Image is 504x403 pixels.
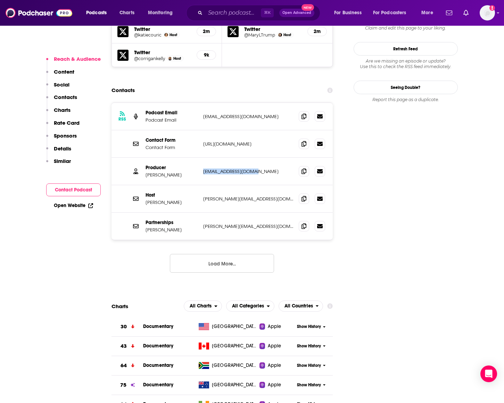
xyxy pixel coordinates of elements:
[212,343,257,349] span: Canada
[146,110,198,116] p: Podcast Email
[301,4,314,11] span: New
[146,117,198,123] p: Podcast Email
[297,363,321,369] span: Show History
[461,7,471,19] a: Show notifications dropdown
[184,301,222,312] h2: Platforms
[354,81,458,94] a: Seeing Double?
[143,323,174,329] a: Documentary
[168,57,172,60] img: Kelly Corrigan
[46,68,74,81] button: Content
[46,81,69,94] button: Social
[146,165,198,171] p: Producer
[46,132,77,145] button: Sponsors
[259,362,295,369] a: Apple
[46,107,71,120] button: Charts
[46,56,101,68] button: Reach & Audience
[212,362,257,369] span: South Africa
[295,363,328,369] button: Show History
[244,26,302,32] h5: Twitter
[54,158,71,164] p: Similar
[54,94,77,100] p: Contacts
[146,145,198,150] p: Contact Form
[143,343,174,349] span: Documentary
[86,8,107,18] span: Podcasts
[203,52,210,58] h5: 9k
[295,382,328,388] button: Show History
[283,33,291,37] span: Host
[121,323,127,331] h3: 30
[196,362,259,369] a: [GEOGRAPHIC_DATA]
[143,7,182,18] button: open menu
[279,301,323,312] h2: Countries
[46,183,101,196] button: Contact Podcast
[54,145,71,152] p: Details
[164,33,168,37] img: Katie Couric
[203,141,294,147] p: [URL][DOMAIN_NAME]
[54,132,77,139] p: Sponsors
[111,337,143,356] a: 43
[297,324,321,330] span: Show History
[354,42,458,56] button: Refresh Feed
[54,81,69,88] p: Social
[369,7,416,18] button: open menu
[259,381,295,388] a: Apple
[143,362,174,368] a: Documentary
[416,7,442,18] button: open menu
[54,107,71,113] p: Charts
[297,382,321,388] span: Show History
[120,381,126,389] h3: 75
[295,324,328,330] button: Show History
[111,317,143,336] a: 30
[146,192,198,198] p: Host
[268,343,281,349] span: Apple
[111,303,128,310] h2: Charts
[146,137,198,143] p: Contact Form
[268,323,281,330] span: Apple
[54,68,74,75] p: Content
[205,7,261,18] input: Search podcasts, credits, & more...
[480,5,495,20] button: Show profile menu
[134,32,162,38] a: @katiecouric
[111,84,135,97] h2: Contacts
[170,33,177,37] span: Host
[284,304,313,309] span: All Countries
[46,120,80,132] button: Rate Card
[134,56,165,61] a: @corrigankelly
[190,304,212,309] span: All Charts
[489,5,495,11] svg: Add a profile image
[6,6,72,19] img: Podchaser - Follow, Share and Rate Podcasts
[279,9,314,17] button: Open AdvancedNew
[196,323,259,330] a: [GEOGRAPHIC_DATA]
[278,33,282,37] img: Mary Trump
[232,304,264,309] span: All Categories
[329,7,370,18] button: open menu
[373,8,406,18] span: For Podcasters
[146,227,198,233] p: [PERSON_NAME]
[244,32,275,38] a: @MaryLTrump
[134,49,191,56] h5: Twitter
[203,168,294,174] p: [EMAIL_ADDRESS][DOMAIN_NAME]
[203,28,210,34] h5: 2m
[54,56,101,62] p: Reach & Audience
[268,381,281,388] span: Apple
[115,7,139,18] a: Charts
[203,223,294,229] p: [PERSON_NAME][EMAIL_ADDRESS][DOMAIN_NAME]
[118,116,126,122] h3: RSS
[226,301,274,312] h2: Categories
[46,158,71,171] button: Similar
[143,382,174,388] a: Documentary
[313,28,321,34] h5: 2m
[295,343,328,349] button: Show History
[354,97,458,102] div: Report this page as a duplicate.
[297,343,321,349] span: Show History
[480,5,495,20] span: Logged in as esmith_bg
[111,356,143,375] a: 64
